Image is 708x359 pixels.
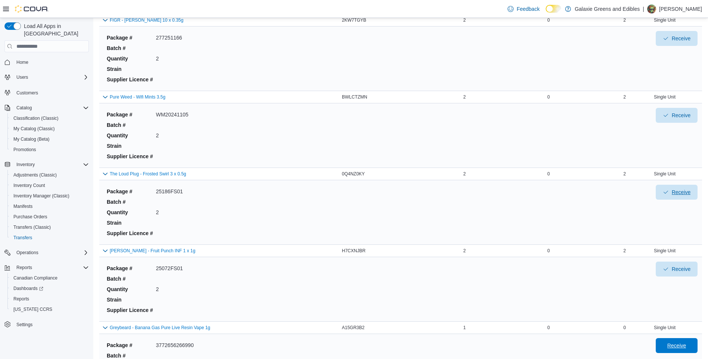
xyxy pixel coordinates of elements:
span: 2 [463,17,466,23]
span: [US_STATE] CCRS [13,306,52,312]
span: H7CXNJBR [342,248,365,254]
button: Home [1,57,92,68]
dt: Supplier Licence # [107,306,153,314]
button: Canadian Compliance [7,273,92,283]
div: 2 [551,16,627,25]
a: Canadian Compliance [10,274,60,282]
span: Settings [16,322,32,328]
div: Terri Ganczar [647,4,656,13]
button: Customers [1,87,92,98]
button: Inventory Count [7,180,92,191]
span: Promotions [13,147,36,153]
dt: Quantity [107,55,153,62]
dt: Batch # [107,44,153,52]
span: Customers [16,90,38,96]
button: Users [13,73,31,82]
span: Receive [672,35,691,42]
div: Single Unit [627,323,702,332]
a: Promotions [10,145,39,154]
button: Receive [656,31,698,46]
dt: Supplier Licence # [107,230,153,237]
span: 1 [463,325,466,331]
button: Purchase Orders [7,212,92,222]
button: Catalog [13,103,35,112]
dt: Batch # [107,198,153,206]
span: My Catalog (Classic) [10,124,89,133]
dd: WM20241105 [156,111,188,118]
span: Canadian Compliance [10,274,89,282]
span: Dashboards [13,285,43,291]
span: Users [13,73,89,82]
span: Home [16,59,28,65]
button: Inventory Manager (Classic) [7,191,92,201]
span: Inventory Manager (Classic) [13,193,69,199]
span: Purchase Orders [10,212,89,221]
span: Canadian Compliance [13,275,57,281]
a: Classification (Classic) [10,114,62,123]
div: Single Unit [627,16,702,25]
span: 2 [463,171,466,177]
button: Catalog [1,103,92,113]
span: Inventory Manager (Classic) [10,191,89,200]
dt: Supplier Licence # [107,153,153,160]
span: Inventory Count [13,182,45,188]
span: Feedback [517,5,539,13]
a: Feedback [505,1,542,16]
dt: Strain [107,296,153,303]
button: My Catalog (Beta) [7,134,92,144]
dd: 2 [156,285,183,293]
span: 0 [548,17,550,23]
span: 2 [463,248,466,254]
span: 0 [548,94,550,100]
span: Inventory [13,160,89,169]
span: 0 [548,325,550,331]
a: My Catalog (Beta) [10,135,53,144]
button: Transfers (Classic) [7,222,92,232]
button: [PERSON_NAME] - Fruit Punch INF 1 x 1g [110,248,195,253]
button: Operations [1,247,92,258]
dt: Quantity [107,285,153,293]
button: [US_STATE] CCRS [7,304,92,315]
button: Inventory [13,160,38,169]
a: Customers [13,88,41,97]
span: Classification (Classic) [10,114,89,123]
dd: 3772656266990 [156,341,194,349]
div: 0 [551,323,627,332]
button: Greybeard - Banana Gas Pure Live Resin Vape 1g [110,325,210,330]
span: Washington CCRS [10,305,89,314]
button: Receive [656,262,698,277]
span: 0Q4NZ0KY [342,171,365,177]
span: Classification (Classic) [13,115,59,121]
input: Dark Mode [546,5,561,13]
button: Receive [656,108,698,123]
dt: Package # [107,34,153,41]
a: Purchase Orders [10,212,50,221]
dd: 2 [156,55,182,62]
span: Catalog [13,103,89,112]
span: Users [16,74,28,80]
nav: Complex example [4,54,89,349]
a: Transfers [10,233,35,242]
span: 2KW7TGYB [342,17,366,23]
a: Inventory Manager (Classic) [10,191,72,200]
span: Adjustments (Classic) [13,172,57,178]
button: Users [1,72,92,82]
span: My Catalog (Beta) [10,135,89,144]
button: Reports [1,262,92,273]
dt: Batch # [107,275,153,282]
div: 2 [551,93,627,102]
span: Dashboards [10,284,89,293]
button: Promotions [7,144,92,155]
span: Catalog [16,105,32,111]
dd: 25072FS01 [156,265,183,272]
a: Dashboards [7,283,92,294]
span: Transfers (Classic) [13,224,51,230]
span: Home [13,57,89,67]
span: My Catalog (Classic) [13,126,55,132]
a: Reports [10,294,32,303]
span: Load All Apps in [GEOGRAPHIC_DATA] [21,22,89,37]
img: Cova [15,5,49,13]
dt: Strain [107,142,153,150]
a: Adjustments (Classic) [10,171,60,179]
span: Transfers [13,235,32,241]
